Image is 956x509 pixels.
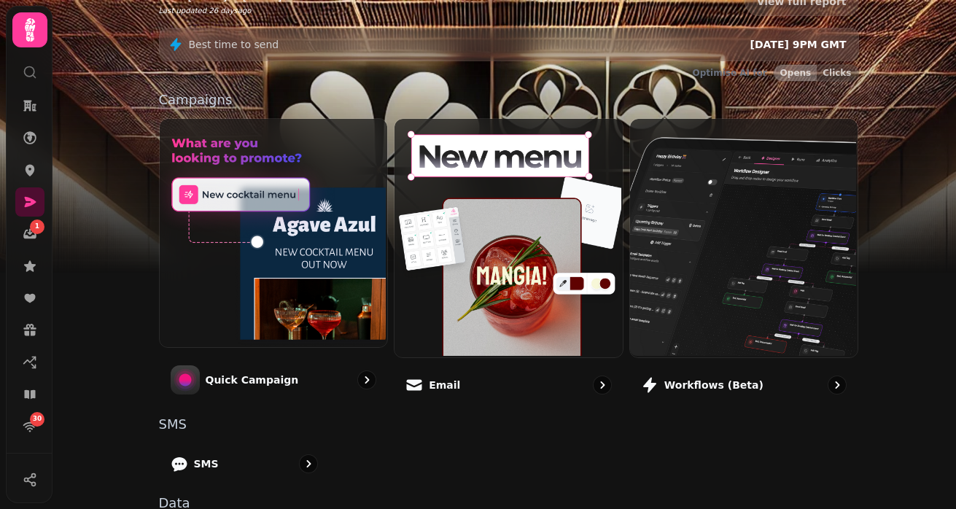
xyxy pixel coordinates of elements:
span: [DATE] 9PM GMT [750,39,847,50]
a: Workflows (beta)Workflows (beta) [629,118,859,406]
span: Clicks [823,69,851,77]
p: Email [429,378,460,392]
span: 1 [35,222,39,232]
svg: go to [301,456,316,471]
a: EmailEmail [394,118,623,406]
img: Workflows (beta) [629,117,857,356]
a: Quick CampaignQuick Campaign [159,118,389,406]
a: 1 [15,219,44,249]
p: Workflows (beta) [664,378,763,392]
p: SMS [159,418,859,431]
p: Optimise AI for [693,67,767,79]
svg: go to [595,378,610,392]
svg: go to [830,378,844,392]
p: Campaigns [159,93,859,106]
span: 30 [33,414,42,424]
button: Clicks [817,65,858,81]
img: Email [393,117,621,356]
p: SMS [194,456,219,471]
p: Last updated 26 days ago [159,5,282,16]
button: Opens [774,65,817,81]
p: Quick Campaign [206,373,299,387]
a: SMS [159,443,330,485]
img: Quick Campaign [158,117,386,346]
p: Best time to send [189,37,279,52]
span: Opens [780,69,812,77]
svg: go to [360,373,374,387]
a: 30 [15,412,44,441]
